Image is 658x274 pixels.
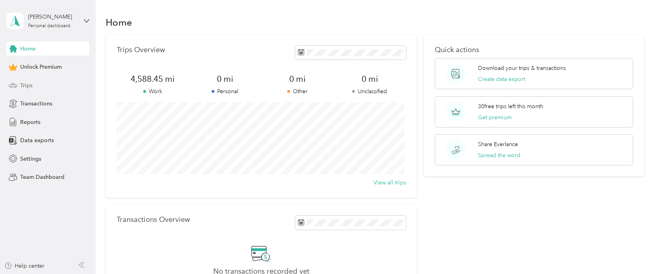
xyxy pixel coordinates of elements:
p: Transactions Overview [117,216,190,224]
span: 4,588.45 mi [117,73,189,84]
p: 30 free trips left this month [478,102,543,111]
button: Help center [4,262,45,270]
p: Quick actions [435,46,633,54]
span: Unlock Premium [20,63,62,71]
div: Personal dashboard [28,24,70,28]
p: Share Everlance [478,140,518,148]
span: Home [20,45,36,53]
button: Get premium [478,113,512,122]
p: Download your trips & transactions [478,64,566,72]
p: Unclassified [334,87,406,96]
p: Other [261,87,334,96]
span: Team Dashboard [20,173,64,181]
div: [PERSON_NAME] [28,13,78,21]
p: Work [117,87,189,96]
span: Transactions [20,99,52,108]
p: Trips Overview [117,46,165,54]
span: Data exports [20,136,54,145]
button: Spread the word [478,151,520,160]
span: Settings [20,155,41,163]
button: Create data export [478,75,525,83]
span: 0 mi [334,73,406,84]
span: Trips [20,81,32,90]
p: Personal [189,87,261,96]
span: Reports [20,118,40,126]
h1: Home [106,18,132,26]
span: 0 mi [261,73,334,84]
button: View all trips [374,178,406,187]
iframe: Everlance-gr Chat Button Frame [614,230,658,274]
span: 0 mi [189,73,261,84]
